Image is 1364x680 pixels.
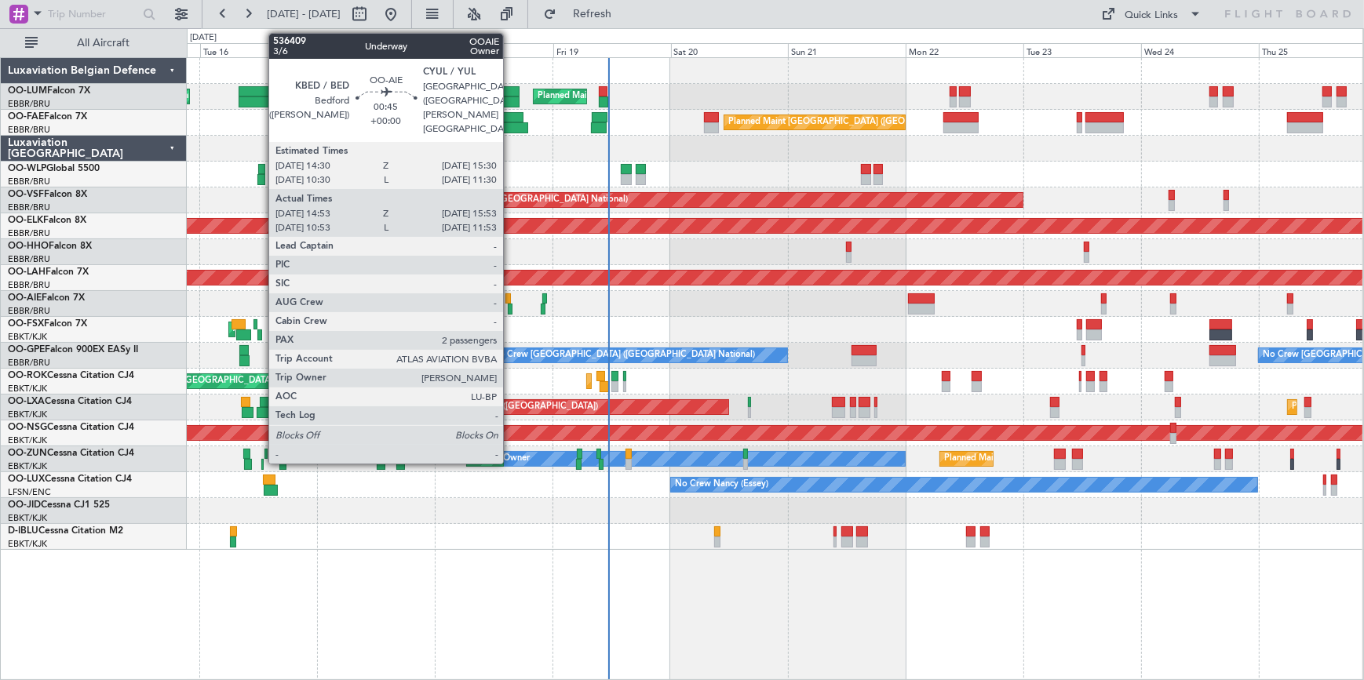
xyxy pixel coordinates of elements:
[8,164,100,173] a: OO-WLPGlobal 5500
[8,112,44,122] span: OO-FAE
[536,2,630,27] button: Refresh
[17,31,170,56] button: All Aircraft
[8,538,47,550] a: EBKT/KJK
[8,357,50,369] a: EBBR/BRU
[8,267,89,277] a: OO-LAHFalcon 7X
[8,435,47,446] a: EBKT/KJK
[8,98,50,110] a: EBBR/BRU
[1125,8,1179,24] div: Quick Links
[8,319,44,329] span: OO-FSX
[8,500,110,510] a: OO-JIDCessna CJ1 525
[8,293,42,303] span: OO-AIE
[8,397,45,406] span: OO-LXA
[728,111,1012,134] div: Planned Maint [GEOGRAPHIC_DATA] ([GEOGRAPHIC_DATA] National)
[8,86,90,96] a: OO-LUMFalcon 7X
[8,112,87,122] a: OO-FAEFalcon 7X
[8,475,132,484] a: OO-LUXCessna Citation CJ4
[503,447,530,471] div: Owner
[8,227,50,239] a: EBBR/BRU
[318,43,436,57] div: Wed 17
[8,397,132,406] a: OO-LXACessna Citation CJ4
[190,31,217,45] div: [DATE]
[8,319,87,329] a: OO-FSXFalcon 7X
[671,43,789,57] div: Sat 20
[8,305,50,317] a: EBBR/BRU
[1023,43,1141,57] div: Tue 23
[8,449,134,458] a: OO-ZUNCessna Citation CJ4
[944,447,1127,471] div: Planned Maint Kortrijk-[GEOGRAPHIC_DATA]
[48,2,138,26] input: Trip Number
[436,43,553,57] div: Thu 18
[8,526,123,536] a: D-IBLUCessna Citation M2
[200,43,318,57] div: Tue 16
[8,242,92,251] a: OO-HHOFalcon 8X
[8,242,49,251] span: OO-HHO
[1141,43,1259,57] div: Wed 24
[8,475,45,484] span: OO-LUX
[8,293,85,303] a: OO-AIEFalcon 7X
[233,318,404,341] div: AOG Maint Kortrijk-[GEOGRAPHIC_DATA]
[356,188,629,212] div: AOG Maint [GEOGRAPHIC_DATA] ([GEOGRAPHIC_DATA] National)
[788,43,906,57] div: Sun 21
[8,279,50,291] a: EBBR/BRU
[8,190,87,199] a: OO-VSFFalcon 8X
[492,344,755,367] div: No Crew [GEOGRAPHIC_DATA] ([GEOGRAPHIC_DATA] National)
[8,86,47,96] span: OO-LUM
[469,162,550,186] div: Planned Maint Liege
[8,460,47,472] a: EBKT/KJK
[471,447,724,471] div: Unplanned Maint [GEOGRAPHIC_DATA]-[GEOGRAPHIC_DATA]
[8,500,41,510] span: OO-JID
[8,164,46,173] span: OO-WLP
[8,267,46,277] span: OO-LAH
[8,512,47,524] a: EBKT/KJK
[8,383,47,395] a: EBKT/KJK
[553,43,671,57] div: Fri 19
[8,216,86,225] a: OO-ELKFalcon 8X
[123,369,370,393] div: Planned Maint [GEOGRAPHIC_DATA] ([GEOGRAPHIC_DATA])
[8,216,43,225] span: OO-ELK
[8,409,47,420] a: EBKT/KJK
[560,9,625,20] span: Refresh
[8,526,38,536] span: D-IBLU
[8,449,47,458] span: OO-ZUN
[675,473,768,496] div: No Crew Nancy (Essey)
[8,371,47,380] span: OO-ROK
[8,423,134,432] a: OO-NSGCessna Citation CJ4
[351,395,598,419] div: Planned Maint [GEOGRAPHIC_DATA] ([GEOGRAPHIC_DATA])
[8,345,45,355] span: OO-GPE
[906,43,1023,57] div: Mon 22
[8,124,50,136] a: EBBR/BRU
[8,423,47,432] span: OO-NSG
[8,202,50,213] a: EBBR/BRU
[267,7,341,21] span: [DATE] - [DATE]
[538,85,822,108] div: Planned Maint [GEOGRAPHIC_DATA] ([GEOGRAPHIC_DATA] National)
[8,190,44,199] span: OO-VSF
[1094,2,1210,27] button: Quick Links
[8,331,47,343] a: EBKT/KJK
[8,345,138,355] a: OO-GPEFalcon 900EX EASy II
[41,38,166,49] span: All Aircraft
[8,371,134,380] a: OO-ROKCessna Citation CJ4
[8,176,50,187] a: EBBR/BRU
[8,486,51,498] a: LFSN/ENC
[8,253,50,265] a: EBBR/BRU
